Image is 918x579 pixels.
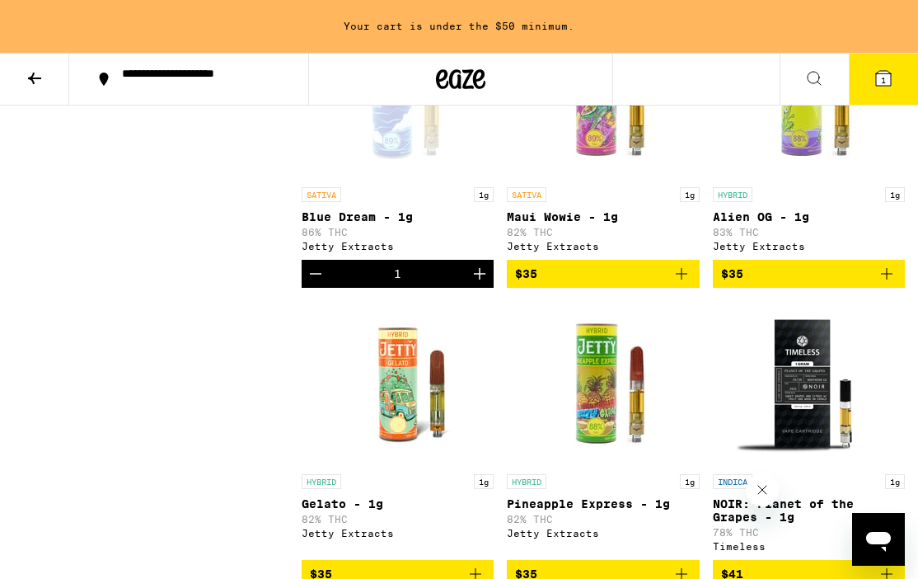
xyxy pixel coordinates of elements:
[713,227,905,238] p: 83% THC
[507,241,699,252] div: Jetty Extracts
[680,187,700,202] p: 1g
[713,241,905,252] div: Jetty Extracts
[881,75,886,85] span: 1
[474,187,494,202] p: 1g
[849,54,918,105] button: 1
[302,14,494,260] a: Open page for Blue Dream - 1g from Jetty Extracts
[713,14,905,260] a: Open page for Alien OG - 1g from Jetty Extracts
[507,14,699,260] a: Open page for Maui Wowie - 1g from Jetty Extracts
[713,541,905,552] div: Timeless
[507,528,699,539] div: Jetty Extracts
[507,301,699,560] a: Open page for Pineapple Express - 1g from Jetty Extracts
[394,267,401,280] div: 1
[507,227,699,238] p: 82% THC
[507,187,546,202] p: SATIVA
[713,527,905,538] p: 78% THC
[713,187,752,202] p: HYBRID
[302,514,494,525] p: 82% THC
[466,260,494,288] button: Increment
[713,210,905,224] p: Alien OG - 1g
[726,301,891,466] img: Timeless - NOIR: Planet of the Grapes - 1g
[10,12,119,25] span: Hi. Need any help?
[302,227,494,238] p: 86% THC
[302,210,494,224] p: Blue Dream - 1g
[721,267,743,280] span: $35
[302,528,494,539] div: Jetty Extracts
[474,474,494,489] p: 1g
[302,260,330,288] button: Decrement
[885,187,905,202] p: 1g
[302,474,341,489] p: HYBRID
[852,513,905,566] iframe: Button to launch messaging window
[316,301,480,466] img: Jetty Extracts - Gelato - 1g
[507,474,546,489] p: HYBRID
[507,514,699,525] p: 82% THC
[521,301,686,466] img: Jetty Extracts - Pineapple Express - 1g
[507,210,699,224] p: Maui Wowie - 1g
[302,187,341,202] p: SATIVA
[713,497,905,524] p: NOIR: Planet of the Grapes - 1g
[302,497,494,511] p: Gelato - 1g
[507,497,699,511] p: Pineapple Express - 1g
[713,301,905,560] a: Open page for NOIR: Planet of the Grapes - 1g from Timeless
[713,260,905,288] button: Add to bag
[515,267,537,280] span: $35
[746,473,779,506] iframe: Close message
[680,474,700,489] p: 1g
[302,301,494,560] a: Open page for Gelato - 1g from Jetty Extracts
[507,260,699,288] button: Add to bag
[713,474,752,489] p: INDICA
[302,241,494,252] div: Jetty Extracts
